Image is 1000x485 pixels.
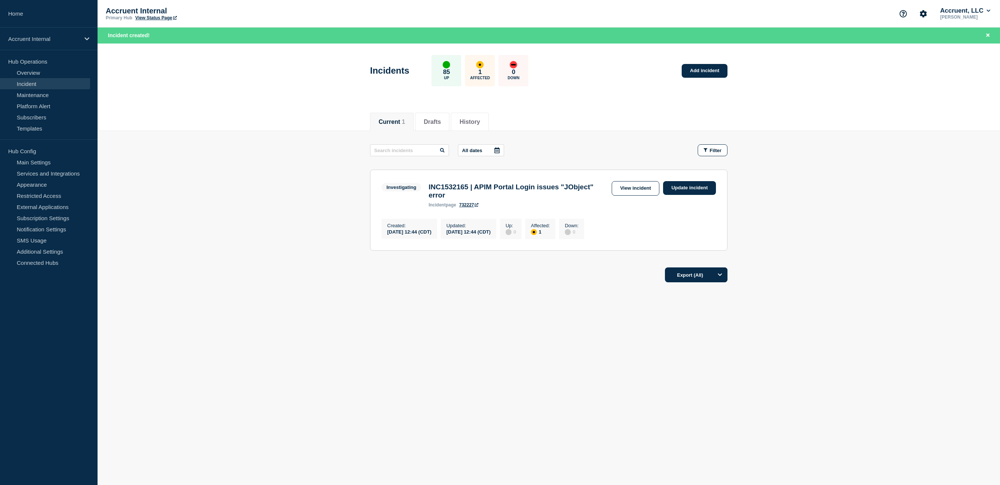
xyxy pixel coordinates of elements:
span: Incident created! [108,32,150,38]
p: All dates [462,148,482,153]
h1: Incidents [370,65,409,76]
p: 1 [478,68,482,76]
div: affected [531,229,537,235]
p: Primary Hub [106,15,132,20]
button: Close banner [983,31,993,40]
p: Up [444,76,449,80]
button: Account settings [915,6,931,22]
div: 0 [506,228,516,235]
a: Update incident [663,181,716,195]
p: Affected [470,76,490,80]
p: Accruent Internal [106,7,255,15]
h3: INC1532165 | APIM Portal Login issues "JObject" error [429,183,608,199]
div: up [443,61,450,68]
button: All dates [458,144,504,156]
p: [PERSON_NAME] [939,15,992,20]
span: incident [429,202,446,208]
p: 85 [443,68,450,76]
span: 1 [402,119,405,125]
p: Created : [387,223,431,228]
button: Accruent, LLC [939,7,992,15]
a: View Status Page [135,15,176,20]
a: 732227 [459,202,478,208]
p: Down [508,76,520,80]
button: Drafts [424,119,441,125]
p: 0 [512,68,515,76]
p: Up : [506,223,516,228]
div: 1 [531,228,550,235]
button: Support [895,6,911,22]
span: Investigating [382,183,421,192]
button: Current 1 [379,119,405,125]
button: Options [713,267,727,282]
button: History [459,119,480,125]
div: disabled [565,229,571,235]
p: Down : [565,223,579,228]
button: Filter [698,144,727,156]
p: Affected : [531,223,550,228]
div: [DATE] 12:44 (CDT) [446,228,491,235]
a: Add incident [682,64,727,78]
p: Accruent Internal [8,36,80,42]
div: disabled [506,229,512,235]
div: down [510,61,517,68]
p: Updated : [446,223,491,228]
span: Filter [710,148,722,153]
div: affected [476,61,484,68]
a: View incident [612,181,660,196]
div: [DATE] 12:44 (CDT) [387,228,431,235]
button: Export (All) [665,267,727,282]
input: Search incidents [370,144,449,156]
p: page [429,202,456,208]
div: 0 [565,228,579,235]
